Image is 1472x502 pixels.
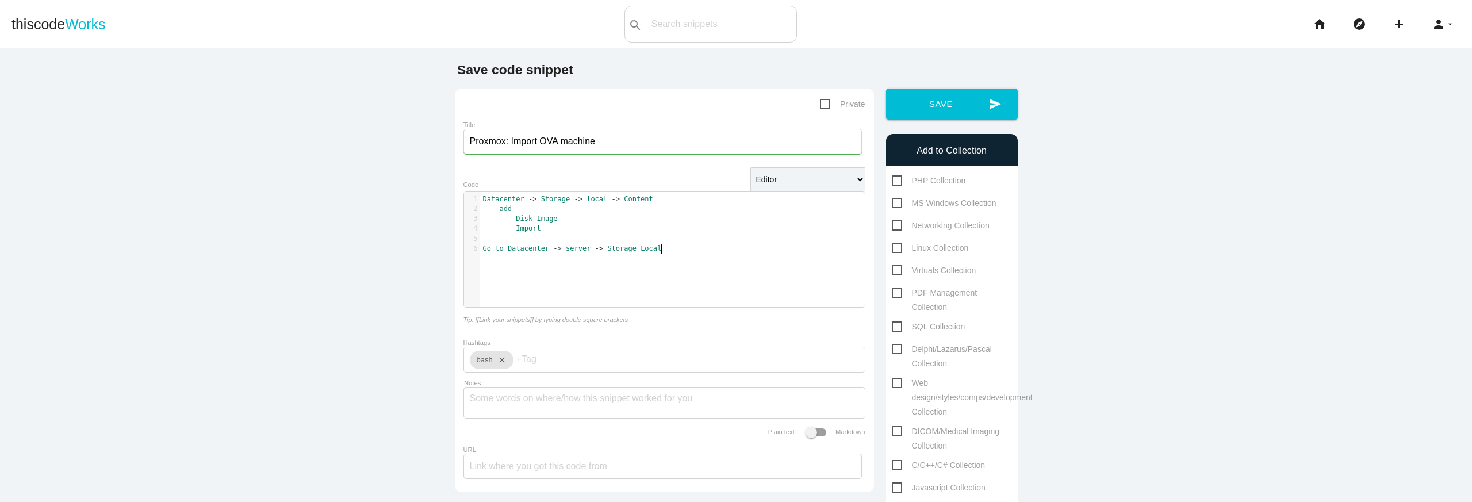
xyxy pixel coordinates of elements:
span: MS Windows Collection [892,196,996,210]
i: add [1392,6,1406,43]
div: bash [470,351,513,369]
span: Private [820,97,865,112]
span: -> [612,195,620,203]
button: search [625,6,646,42]
input: What does this code do? [463,129,862,154]
button: sendSave [886,89,1018,120]
i: person [1432,6,1446,43]
div: 4 [464,224,480,233]
div: 6 [464,244,480,254]
i: search [628,7,642,44]
b: Save code snippet [457,62,573,77]
span: Storage [541,195,570,203]
span: DICOM/Medical Imaging Collection [892,424,1012,439]
span: PDF Management Collection [892,286,1012,300]
span: Delphi/Lazarus/Pascal Collection [892,342,1012,357]
label: Code [463,181,479,188]
i: close [493,351,507,369]
i: arrow_drop_down [1446,6,1455,43]
label: Notes [464,380,481,387]
span: Import [516,224,540,232]
i: Tip: [[Link your snippets]] by typing double square brackets [463,316,628,323]
span: -> [553,244,561,252]
label: Hashtags [463,339,490,346]
span: Javascript Collection [892,481,986,495]
span: Go [483,244,491,252]
a: thiscodeWorks [11,6,106,43]
span: -> [528,195,536,203]
span: Image [536,214,557,223]
span: Networking Collection [892,219,990,233]
span: Local [641,244,661,252]
span: Virtuals Collection [892,263,976,278]
div: 5 [464,234,480,244]
span: Web design/styles/comps/development Collection [892,376,1033,390]
input: +Tag [516,347,585,371]
span: to [495,244,503,252]
span: -> [574,195,582,203]
i: explore [1352,6,1366,43]
span: C/C++/C# Collection [892,458,986,473]
span: local [586,195,607,203]
span: Linux Collection [892,241,969,255]
input: Link where you got this code from [463,454,862,479]
div: 2 [464,204,480,214]
i: home [1313,6,1327,43]
span: server [566,244,591,252]
span: -> [595,244,603,252]
span: add [499,205,512,213]
span: SQL Collection [892,320,965,334]
input: Search snippets [646,12,796,36]
i: send [989,89,1002,120]
h6: Add to Collection [892,145,1012,156]
span: Storage [607,244,637,252]
span: Content [624,195,653,203]
div: 1 [464,194,480,204]
span: Works [65,16,105,32]
span: PHP Collection [892,174,966,188]
label: URL [463,446,476,453]
span: Datacenter [483,195,524,203]
span: Datacenter [508,244,549,252]
span: Disk [516,214,532,223]
label: Title [463,121,476,128]
label: Plain text Markdown [768,428,865,435]
div: 3 [464,214,480,224]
